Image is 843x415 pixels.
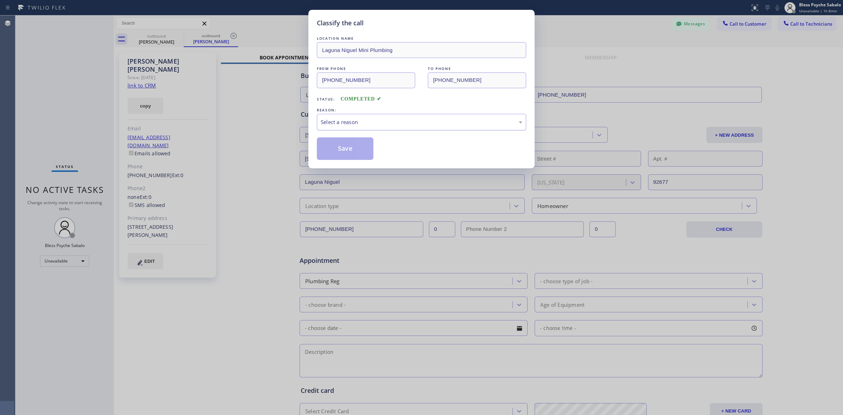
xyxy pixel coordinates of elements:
span: Status: [317,97,335,102]
div: TO PHONE [428,65,526,72]
div: Select a reason [321,118,522,126]
input: From phone [317,72,415,88]
span: COMPLETED [341,96,381,102]
input: To phone [428,72,526,88]
div: REASON: [317,106,526,114]
div: FROM PHONE [317,65,415,72]
button: Save [317,137,373,160]
h5: Classify the call [317,18,364,28]
div: LOCATION NAME [317,35,526,42]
